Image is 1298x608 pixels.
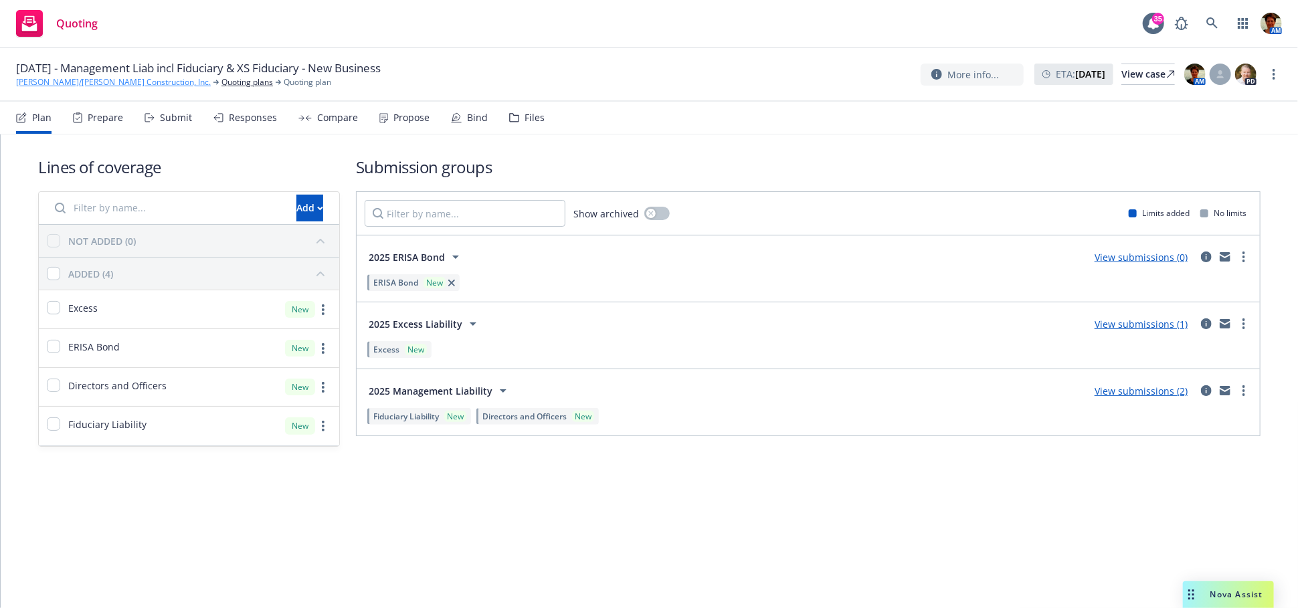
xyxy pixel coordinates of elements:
div: New [285,417,315,434]
div: NOT ADDED (0) [68,234,136,248]
div: Drag to move [1183,581,1200,608]
div: Bind [467,112,488,123]
a: more [315,379,331,395]
span: Fiduciary Liability [373,411,439,422]
span: ETA : [1056,67,1105,81]
span: ERISA Bond [68,340,120,354]
span: ERISA Bond [373,277,418,288]
a: more [315,418,331,434]
div: No limits [1200,207,1246,219]
a: View case [1121,64,1175,85]
div: Prepare [88,112,123,123]
a: mail [1217,383,1233,399]
div: Limits added [1129,207,1190,219]
a: View submissions (0) [1095,251,1188,264]
a: mail [1217,316,1233,332]
span: Excess [373,344,399,355]
a: more [315,302,331,318]
a: [PERSON_NAME]/[PERSON_NAME] Construction, Inc. [16,76,211,88]
a: Switch app [1230,10,1257,37]
span: Quoting plan [284,76,331,88]
strong: [DATE] [1075,68,1105,80]
a: circleInformation [1198,316,1214,332]
span: Quoting [56,18,98,29]
button: ADDED (4) [68,263,331,284]
img: photo [1235,64,1257,85]
button: 2025 Management Liability [365,377,515,404]
span: Show archived [573,207,639,221]
input: Filter by name... [47,195,288,221]
span: Excess [68,301,98,315]
div: New [405,344,427,355]
a: more [1236,249,1252,265]
img: photo [1184,64,1206,85]
a: circleInformation [1198,249,1214,265]
button: Add [296,195,323,221]
img: photo [1261,13,1282,34]
button: Nova Assist [1183,581,1274,608]
span: 2025 Management Liability [369,384,492,398]
div: Plan [32,112,52,123]
input: Filter by name... [365,200,565,227]
button: 2025 ERISA Bond [365,243,468,270]
div: Compare [317,112,358,123]
div: New [285,379,315,395]
a: Report a Bug [1168,10,1195,37]
a: mail [1217,249,1233,265]
span: Directors and Officers [482,411,567,422]
a: more [1236,316,1252,332]
a: more [315,340,331,357]
div: New [285,301,315,318]
div: Submit [160,112,192,123]
span: More info... [947,68,999,82]
a: Quoting [11,5,103,42]
span: 2025 ERISA Bond [369,250,445,264]
div: 35 [1152,13,1164,25]
div: Responses [229,112,277,123]
a: View submissions (2) [1095,385,1188,397]
h1: Lines of coverage [38,156,340,178]
div: ADDED (4) [68,267,113,281]
h1: Submission groups [356,156,1261,178]
span: Directors and Officers [68,379,167,393]
button: 2025 Excess Liability [365,310,485,337]
div: Propose [393,112,430,123]
div: Files [525,112,545,123]
div: New [572,411,594,422]
a: more [1236,383,1252,399]
a: Quoting plans [221,76,273,88]
a: View submissions (1) [1095,318,1188,330]
span: Fiduciary Liability [68,417,147,431]
span: Nova Assist [1210,589,1263,600]
div: New [285,340,315,357]
span: 2025 Excess Liability [369,317,462,331]
button: More info... [921,64,1024,86]
span: [DATE] - Management Liab incl Fiduciary & XS Fiduciary - New Business [16,60,381,76]
button: NOT ADDED (0) [68,230,331,251]
div: New [424,277,446,288]
div: New [444,411,466,422]
div: View case [1121,64,1175,84]
a: more [1266,66,1282,82]
a: Search [1199,10,1226,37]
a: circleInformation [1198,383,1214,399]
